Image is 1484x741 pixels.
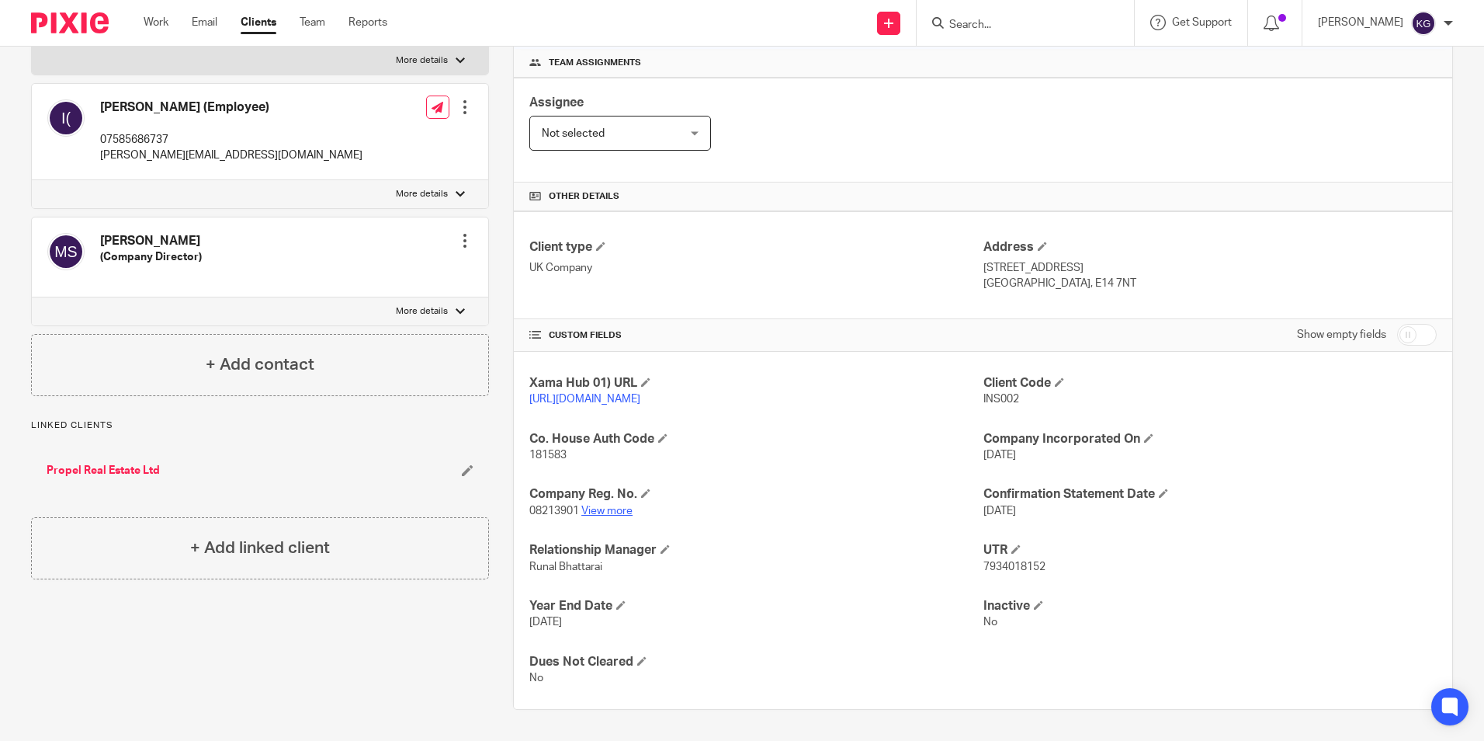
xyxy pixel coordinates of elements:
h4: Inactive [983,598,1437,614]
span: Assignee [529,96,584,109]
h4: Relationship Manager [529,542,983,558]
label: Show empty fields [1297,327,1386,343]
h4: Company Incorporated On [983,431,1437,447]
a: Clients [241,15,276,30]
h4: Address [983,239,1437,256]
span: Team assignments [549,57,641,69]
span: 08213901 [529,506,579,517]
p: 07585686737 [100,132,362,148]
h4: + Add linked client [190,536,330,560]
span: [DATE] [983,450,1016,461]
h4: Client Code [983,375,1437,391]
p: More details [396,305,448,318]
h4: Xama Hub 01) URL [529,375,983,391]
span: Runal Bhattarai [529,562,602,572]
span: No [983,617,997,628]
span: 181583 [529,450,567,461]
span: Other details [549,190,619,203]
p: [GEOGRAPHIC_DATA], E14 7NT [983,276,1437,291]
h4: Co. House Auth Code [529,431,983,447]
h5: (Company Director) [100,249,202,265]
p: [PERSON_NAME] [1318,15,1403,30]
img: svg%3E [47,233,85,270]
p: More details [396,188,448,200]
p: [STREET_ADDRESS] [983,260,1437,276]
span: INS002 [983,394,1019,405]
h4: Dues Not Cleared [529,654,983,670]
a: Reports [348,15,387,30]
a: Work [144,15,168,30]
h4: UTR [983,542,1437,558]
h4: + Add contact [206,353,314,377]
p: Linked clients [31,419,489,432]
a: [URL][DOMAIN_NAME] [529,394,640,405]
input: Search [948,19,1087,33]
h4: Company Reg. No. [529,486,983,503]
span: Get Support [1172,17,1232,28]
a: Email [192,15,217,30]
p: UK Company [529,260,983,276]
span: Not selected [542,128,605,139]
p: More details [396,54,448,67]
h4: Year End Date [529,598,983,614]
a: View more [581,506,633,517]
h4: Client type [529,239,983,256]
span: 7934018152 [983,562,1045,572]
a: Team [300,15,325,30]
h4: Confirmation Statement Date [983,486,1437,503]
span: [DATE] [983,506,1016,517]
img: svg%3E [47,99,85,137]
p: [PERSON_NAME][EMAIL_ADDRESS][DOMAIN_NAME] [100,148,362,163]
h4: CUSTOM FIELDS [529,329,983,342]
span: No [529,673,543,684]
h4: [PERSON_NAME] [100,233,202,249]
a: Propel Real Estate Ltd [47,463,160,478]
img: Pixie [31,12,109,33]
img: svg%3E [1411,11,1436,36]
span: [DATE] [529,617,562,628]
h4: [PERSON_NAME] (Employee) [100,99,362,116]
